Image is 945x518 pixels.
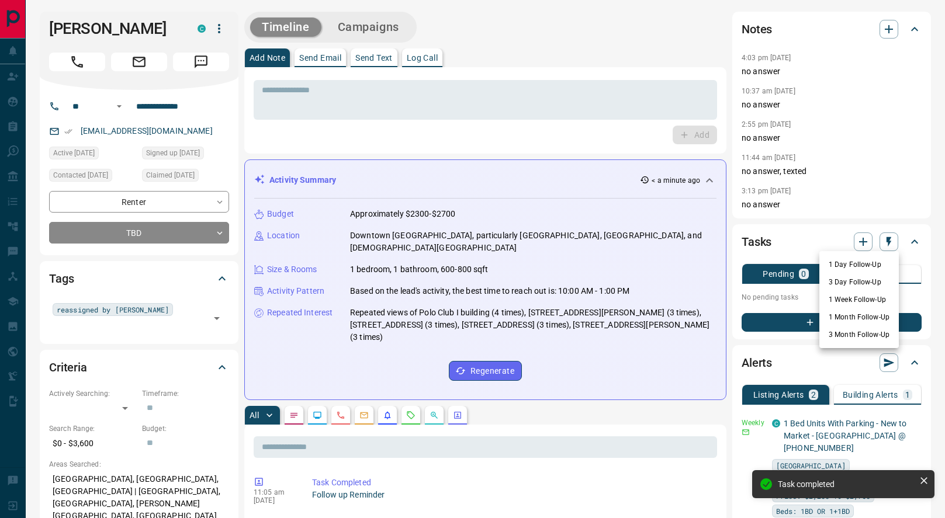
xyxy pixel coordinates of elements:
li: 1 Week Follow-Up [819,291,899,308]
li: 1 Day Follow-Up [819,256,899,273]
li: 3 Day Follow-Up [819,273,899,291]
li: 1 Month Follow-Up [819,308,899,326]
div: Task completed [778,479,915,489]
li: 3 Month Follow-Up [819,326,899,343]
